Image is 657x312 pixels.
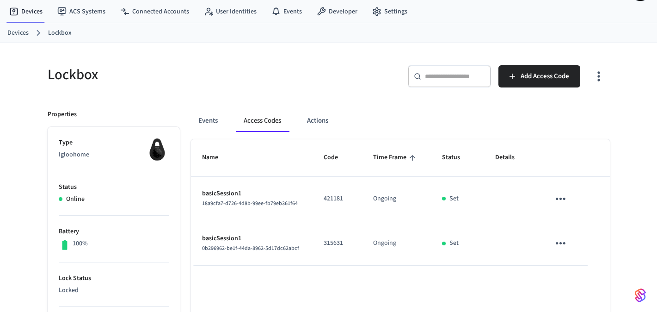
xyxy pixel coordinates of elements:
[202,189,301,199] p: basicSession1
[449,238,459,248] p: Set
[373,150,418,165] span: Time Frame
[59,182,169,192] p: Status
[324,238,351,248] p: 315631
[362,221,431,266] td: Ongoing
[59,286,169,295] p: Locked
[309,3,365,20] a: Developer
[202,200,298,207] span: 18a9cfa7-d726-4d8b-99ee-fb79eb361f64
[191,110,610,132] div: ant example
[196,3,264,20] a: User Identities
[146,138,169,161] img: igloohome_igke
[48,65,323,84] h5: Lockbox
[365,3,415,20] a: Settings
[362,177,431,221] td: Ongoing
[324,150,350,165] span: Code
[73,239,88,249] p: 100%
[264,3,309,20] a: Events
[59,150,169,160] p: Igloohome
[59,227,169,237] p: Battery
[300,110,336,132] button: Actions
[191,110,225,132] button: Events
[66,194,85,204] p: Online
[236,110,289,132] button: Access Codes
[191,139,610,266] table: sticky table
[2,3,50,20] a: Devices
[495,150,527,165] span: Details
[202,244,299,252] span: 0b296962-be1f-44da-8962-5d17dc62abcf
[498,65,580,87] button: Add Access Code
[442,150,472,165] span: Status
[59,274,169,283] p: Lock Status
[202,234,301,243] p: basicSession1
[202,150,230,165] span: Name
[113,3,196,20] a: Connected Accounts
[324,194,351,204] p: 421181
[50,3,113,20] a: ACS Systems
[521,70,569,82] span: Add Access Code
[59,138,169,148] p: Type
[48,110,77,119] p: Properties
[635,288,646,303] img: SeamLogoGradient.69752ec5.svg
[48,28,72,38] a: Lockbox
[449,194,459,204] p: Set
[7,28,29,38] a: Devices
